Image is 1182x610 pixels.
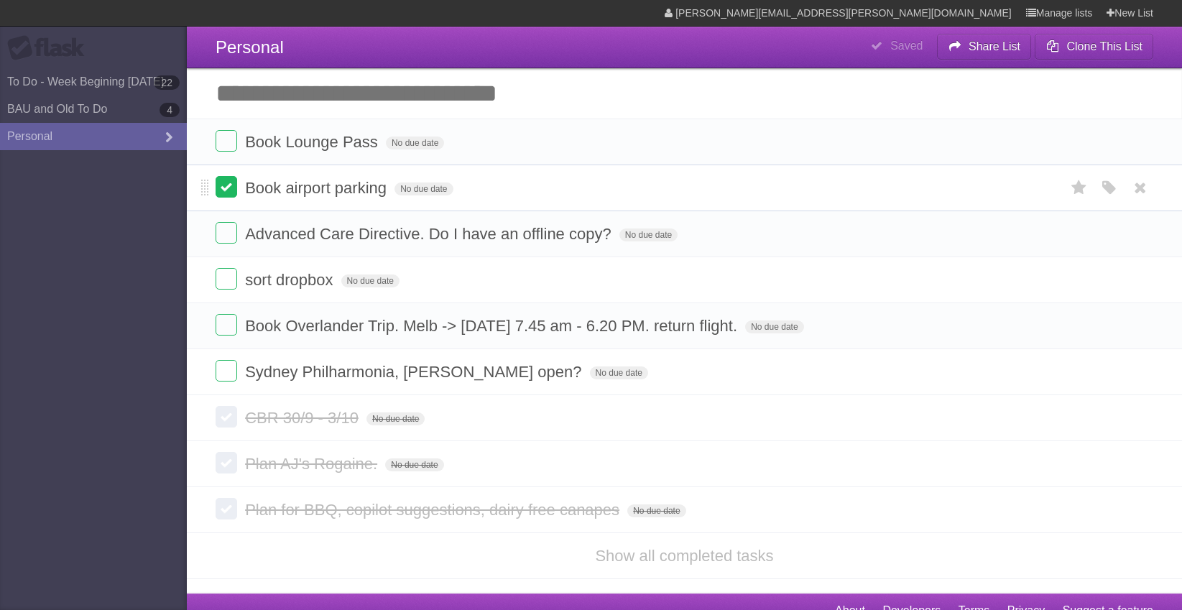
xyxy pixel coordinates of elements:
span: Book Overlander Trip. Melb -> [DATE] 7.45 am - 6.20 PM. return flight. [245,317,741,335]
label: Done [216,498,237,519]
label: Done [216,176,237,198]
span: CBR 30/9 - 3/10 [245,409,362,427]
label: Done [216,268,237,290]
span: No due date [366,412,425,425]
button: Share List [937,34,1032,60]
span: Plan for BBQ, copilot suggestions, dairy free canapes [245,501,623,519]
b: 4 [160,103,180,117]
b: Share List [969,40,1020,52]
span: Sydney Philharmonia, [PERSON_NAME] open? [245,363,585,381]
b: 22 [154,75,180,90]
div: Flask [7,35,93,61]
label: Done [216,130,237,152]
span: No due date [385,458,443,471]
span: No due date [386,137,444,149]
label: Done [216,222,237,244]
span: No due date [394,182,453,195]
b: Clone This List [1066,40,1142,52]
label: Done [216,406,237,428]
span: sort dropbox [245,271,336,289]
a: Show all completed tasks [595,547,773,565]
label: Done [216,360,237,382]
b: Saved [890,40,923,52]
span: No due date [627,504,685,517]
button: Clone This List [1035,34,1153,60]
label: Done [216,452,237,473]
span: Plan AJ's Rogaine. [245,455,381,473]
label: Done [216,314,237,336]
span: No due date [619,228,678,241]
span: No due date [590,366,648,379]
label: Star task [1066,176,1093,200]
span: Book airport parking [245,179,390,197]
span: Book Lounge Pass [245,133,382,151]
span: No due date [341,274,400,287]
span: No due date [745,320,803,333]
span: Personal [216,37,284,57]
span: Advanced Care Directive. Do I have an offline copy? [245,225,615,243]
